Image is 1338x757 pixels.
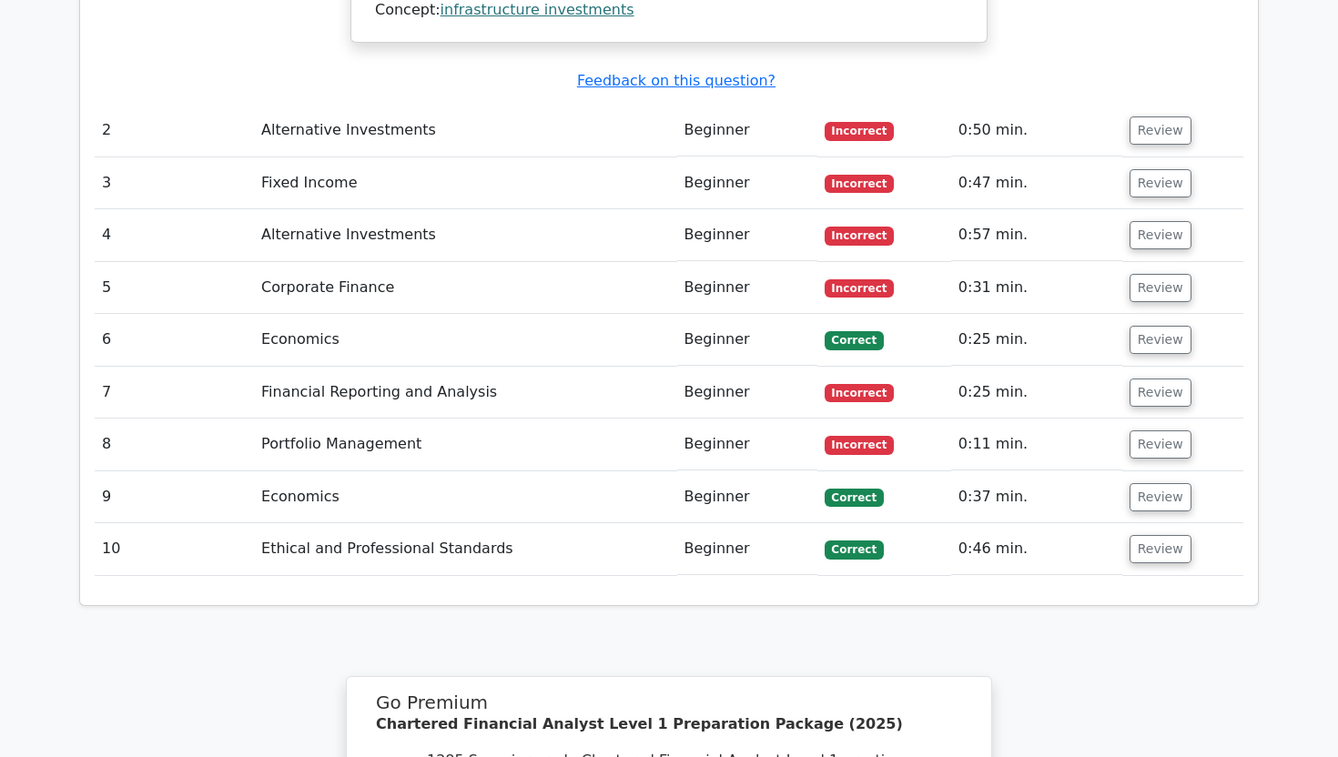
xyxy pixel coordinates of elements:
[1130,169,1191,197] button: Review
[951,314,1122,366] td: 0:25 min.
[951,523,1122,575] td: 0:46 min.
[677,209,817,261] td: Beginner
[677,367,817,419] td: Beginner
[825,175,895,193] span: Incorrect
[577,72,775,89] a: Feedback on this question?
[677,105,817,156] td: Beginner
[951,367,1122,419] td: 0:25 min.
[951,419,1122,470] td: 0:11 min.
[254,367,676,419] td: Financial Reporting and Analysis
[441,1,634,18] a: infrastructure investments
[825,279,895,298] span: Incorrect
[951,262,1122,314] td: 0:31 min.
[1130,274,1191,302] button: Review
[951,209,1122,261] td: 0:57 min.
[825,227,895,245] span: Incorrect
[254,157,676,209] td: Fixed Income
[1130,430,1191,459] button: Review
[1130,221,1191,249] button: Review
[95,471,254,523] td: 9
[1130,378,1191,407] button: Review
[825,436,895,454] span: Incorrect
[254,105,676,156] td: Alternative Investments
[825,540,884,559] span: Correct
[1130,116,1191,145] button: Review
[95,209,254,261] td: 4
[677,157,817,209] td: Beginner
[951,105,1122,156] td: 0:50 min.
[254,209,676,261] td: Alternative Investments
[254,419,676,470] td: Portfolio Management
[677,523,817,575] td: Beginner
[825,489,884,507] span: Correct
[254,523,676,575] td: Ethical and Professional Standards
[254,314,676,366] td: Economics
[95,367,254,419] td: 7
[254,262,676,314] td: Corporate Finance
[951,471,1122,523] td: 0:37 min.
[951,157,1122,209] td: 0:47 min.
[254,471,676,523] td: Economics
[825,122,895,140] span: Incorrect
[1130,483,1191,511] button: Review
[95,105,254,156] td: 2
[677,262,817,314] td: Beginner
[95,314,254,366] td: 6
[95,157,254,209] td: 3
[1130,326,1191,354] button: Review
[677,314,817,366] td: Beginner
[677,419,817,470] td: Beginner
[1130,535,1191,563] button: Review
[825,331,884,349] span: Correct
[825,384,895,402] span: Incorrect
[95,419,254,470] td: 8
[375,1,963,20] div: Concept:
[95,523,254,575] td: 10
[95,262,254,314] td: 5
[677,471,817,523] td: Beginner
